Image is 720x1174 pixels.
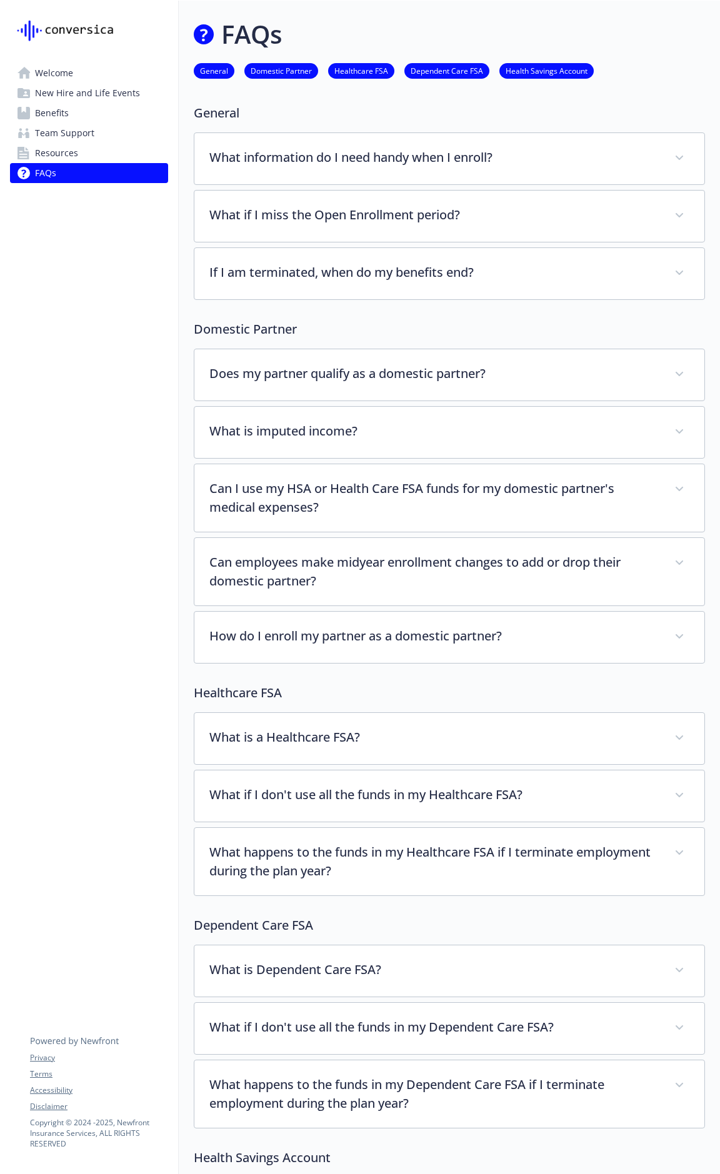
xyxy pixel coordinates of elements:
[404,64,489,76] a: Dependent Care FSA
[194,1148,705,1167] p: Health Savings Account
[209,728,659,747] p: What is a Healthcare FSA?
[35,163,56,183] span: FAQs
[30,1085,167,1096] a: Accessibility
[194,191,704,242] div: What if I miss the Open Enrollment period?
[35,143,78,163] span: Resources
[194,1060,704,1128] div: What happens to the funds in my Dependent Care FSA if I terminate employment during the plan year?
[194,538,704,605] div: Can employees make midyear enrollment changes to add or drop their domestic partner?
[194,64,234,76] a: General
[10,103,168,123] a: Benefits
[209,785,659,804] p: What if I don't use all the funds in my Healthcare FSA?
[209,422,659,440] p: What is imputed income?
[209,627,659,645] p: How do I enroll my partner as a domestic partner?
[30,1068,167,1080] a: Terms
[35,83,140,103] span: New Hire and Life Events
[10,63,168,83] a: Welcome
[194,1003,704,1054] div: What if I don't use all the funds in my Dependent Care FSA?
[35,63,73,83] span: Welcome
[10,143,168,163] a: Resources
[194,612,704,663] div: How do I enroll my partner as a domestic partner?
[194,248,704,299] div: If I am terminated, when do my benefits end?
[35,103,69,123] span: Benefits
[328,64,394,76] a: Healthcare FSA
[209,843,659,880] p: What happens to the funds in my Healthcare FSA if I terminate employment during the plan year?
[244,64,318,76] a: Domestic Partner
[209,206,659,224] p: What if I miss the Open Enrollment period?
[209,479,659,517] p: Can I use my HSA or Health Care FSA funds for my domestic partner's medical expenses?
[209,960,659,979] p: What is Dependent Care FSA?
[10,123,168,143] a: Team Support
[194,133,704,184] div: What information do I need handy when I enroll?
[221,16,282,53] h1: FAQs
[194,916,705,935] p: Dependent Care FSA
[209,1018,659,1037] p: What if I don't use all the funds in my Dependent Care FSA?
[194,713,704,764] div: What is a Healthcare FSA?
[194,828,704,895] div: What happens to the funds in my Healthcare FSA if I terminate employment during the plan year?
[194,320,705,339] p: Domestic Partner
[30,1052,167,1063] a: Privacy
[194,407,704,458] div: What is imputed income?
[194,464,704,532] div: Can I use my HSA or Health Care FSA funds for my domestic partner's medical expenses?
[209,263,659,282] p: If I am terminated, when do my benefits end?
[10,83,168,103] a: New Hire and Life Events
[194,770,704,822] div: What if I don't use all the funds in my Healthcare FSA?
[30,1117,167,1149] p: Copyright © 2024 - 2025 , Newfront Insurance Services, ALL RIGHTS RESERVED
[10,163,168,183] a: FAQs
[35,123,94,143] span: Team Support
[194,104,705,122] p: General
[209,364,659,383] p: Does my partner qualify as a domestic partner?
[209,148,659,167] p: What information do I need handy when I enroll?
[209,553,659,590] p: Can employees make midyear enrollment changes to add or drop their domestic partner?
[194,684,705,702] p: Healthcare FSA
[194,945,704,997] div: What is Dependent Care FSA?
[209,1075,659,1113] p: What happens to the funds in my Dependent Care FSA if I terminate employment during the plan year?
[499,64,594,76] a: Health Savings Account
[194,349,704,400] div: Does my partner qualify as a domestic partner?
[30,1101,167,1112] a: Disclaimer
